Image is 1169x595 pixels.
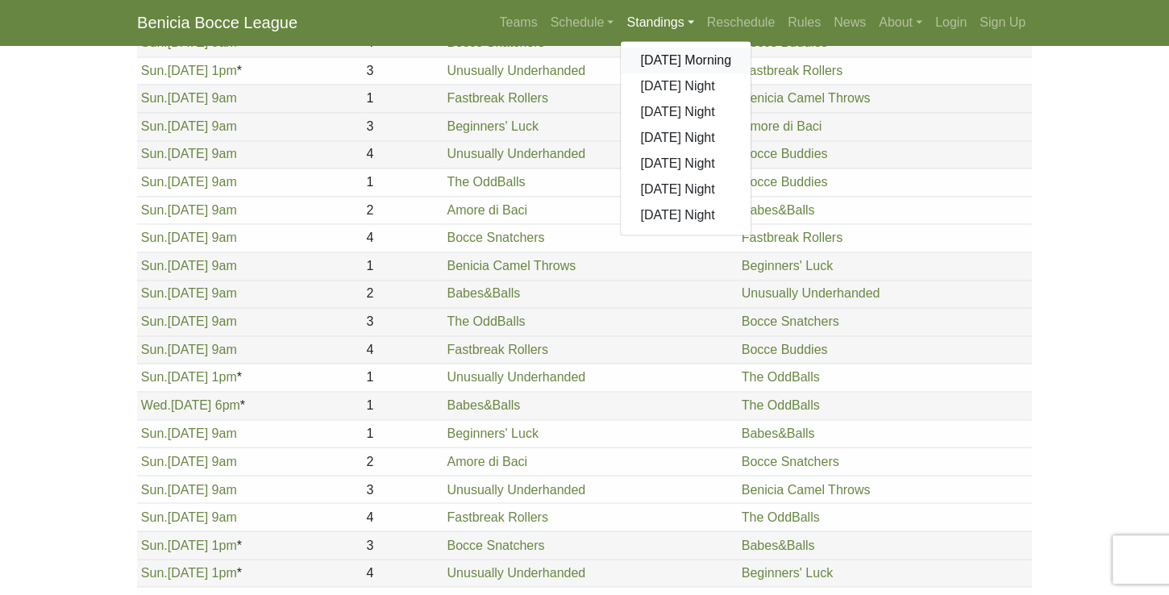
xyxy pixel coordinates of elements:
a: [DATE] Night [621,177,751,202]
span: Sun. [141,259,168,273]
td: 2 [363,447,443,476]
a: Sun.[DATE] 1pm [141,370,237,384]
a: Beginners' Luck [447,426,538,439]
a: Beginners' Luck [742,259,833,273]
td: 1 [363,169,443,197]
a: Amore di Baci [447,203,527,217]
a: Sun.[DATE] 9am [141,175,237,189]
a: Sun.[DATE] 9am [141,91,237,105]
span: Sun. [141,343,168,356]
td: 3 [363,308,443,336]
a: Sun.[DATE] 9am [141,510,237,523]
td: 1 [363,392,443,420]
a: Bocce Buddies [742,147,828,160]
a: Fastbreak Rollers [447,510,547,523]
a: Benicia Camel Throws [447,259,576,273]
a: [DATE] Morning [621,48,751,73]
a: Schedule [544,6,621,39]
a: Sun.[DATE] 9am [141,259,237,273]
a: Fastbreak Rollers [742,231,842,244]
td: 4 [363,224,443,252]
span: Sun. [141,314,168,328]
a: Sun.[DATE] 1pm [141,538,237,551]
td: 3 [363,56,443,85]
a: Unusually Underhanded [742,286,880,300]
a: Fastbreak Rollers [447,91,547,105]
td: 1 [363,419,443,447]
a: The OddBalls [742,398,820,412]
a: Benicia Bocce League [137,6,297,39]
a: Sun.[DATE] 9am [141,286,237,300]
a: Sun.[DATE] 1pm [141,565,237,579]
a: Benicia Camel Throws [742,91,871,105]
a: Sun.[DATE] 9am [141,119,237,133]
a: Bocce Snatchers [742,454,839,468]
span: Sun. [141,565,168,579]
span: Sun. [141,510,168,523]
span: Sun. [141,370,168,384]
a: News [827,6,872,39]
td: 3 [363,475,443,503]
a: Sun.[DATE] 9am [141,231,237,244]
td: 2 [363,196,443,224]
a: Bocce Snatchers [742,314,839,328]
span: Sun. [141,147,168,160]
td: 1 [363,85,443,113]
a: Unusually Underhanded [447,565,585,579]
td: 3 [363,113,443,141]
td: 4 [363,335,443,364]
a: [DATE] Night [621,151,751,177]
a: Sun.[DATE] 9am [141,343,237,356]
a: Bocce Snatchers [447,231,544,244]
a: Beginners' Luck [742,565,833,579]
a: Teams [493,6,543,39]
span: Sun. [141,231,168,244]
a: Babes&Balls [447,398,520,412]
a: Sun.[DATE] 9am [141,426,237,439]
a: The OddBalls [742,510,820,523]
span: Sun. [141,203,168,217]
a: The OddBalls [447,175,525,189]
td: 1 [363,364,443,392]
span: Sun. [141,175,168,189]
span: Sun. [141,538,168,551]
a: About [872,6,929,39]
a: [DATE] Night [621,73,751,99]
span: Wed. [141,398,171,412]
a: Reschedule [701,6,782,39]
a: Amore di Baci [447,454,527,468]
a: Beginners' Luck [447,119,538,133]
a: Sun.[DATE] 9am [141,454,237,468]
a: Babes&Balls [742,538,815,551]
td: 2 [363,280,443,308]
a: The OddBalls [742,370,820,384]
span: Sun. [141,426,168,439]
a: Bocce Buddies [742,175,828,189]
a: Sun.[DATE] 9am [141,482,237,496]
a: Sun.[DATE] 9am [141,314,237,328]
div: Standings [620,40,751,235]
a: [DATE] Night [621,202,751,228]
a: Amore di Baci [742,119,822,133]
span: Sun. [141,64,168,77]
a: Unusually Underhanded [447,370,585,384]
a: Login [929,6,973,39]
td: 4 [363,503,443,531]
span: Sun. [141,482,168,496]
a: Sun.[DATE] 1pm [141,64,237,77]
td: 3 [363,531,443,559]
span: Sun. [141,119,168,133]
a: [DATE] Night [621,125,751,151]
span: Sun. [141,454,168,468]
td: 4 [363,559,443,587]
a: Sign Up [973,6,1032,39]
a: Babes&Balls [742,203,815,217]
a: Sun.[DATE] 9am [141,147,237,160]
a: Wed.[DATE] 6pm [141,398,240,412]
a: Fastbreak Rollers [447,343,547,356]
a: Rules [781,6,827,39]
a: Fastbreak Rollers [742,64,842,77]
a: Bocce Buddies [742,343,828,356]
a: [DATE] Night [621,99,751,125]
a: Babes&Balls [742,426,815,439]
